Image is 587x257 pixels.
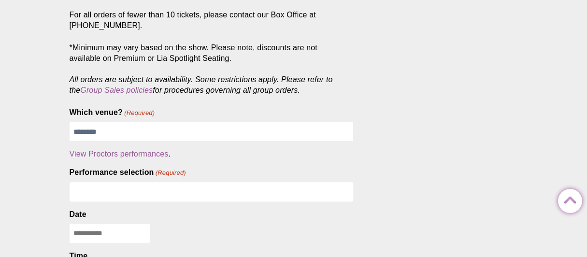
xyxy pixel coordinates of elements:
[70,209,86,220] label: Date
[155,169,186,177] span: (Required)
[80,86,153,94] a: Group Sales policies
[70,150,169,158] a: View Proctors performances
[124,109,155,117] span: (Required)
[70,43,354,96] p: *Minimum may vary based on the show. Please note, discounts are not available on Premium or Lia S...
[558,189,577,209] a: Back to Top
[70,75,333,94] em: All orders are subject to availability. Some restrictions apply. Please refer to the for procedur...
[70,107,155,118] label: Which venue?
[70,167,186,178] label: Performance selection
[70,149,354,159] div: .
